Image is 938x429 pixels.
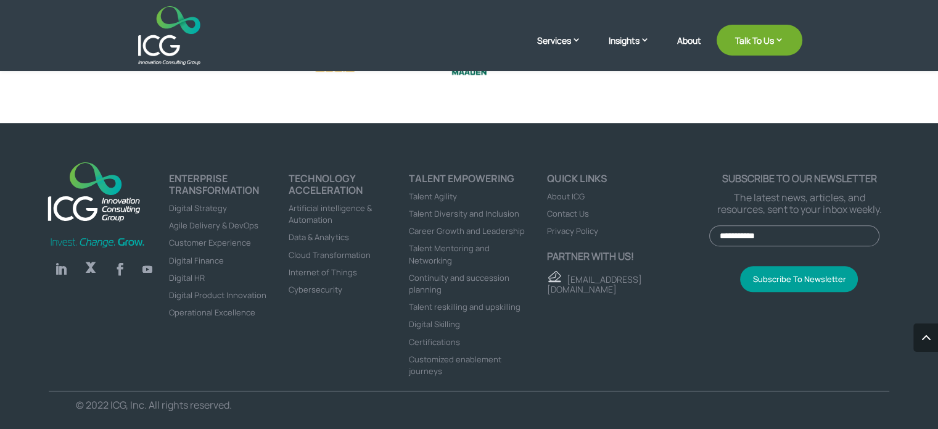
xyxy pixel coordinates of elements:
[169,237,251,248] a: Customer Experience
[752,273,845,285] span: Subscribe To Newsletter
[537,34,593,65] a: Services
[169,220,258,231] a: Agile Delivery & DevOps
[409,354,501,377] a: Customized enablement journeys
[547,273,642,295] a: [EMAIL_ADDRESS][DOMAIN_NAME]
[709,192,889,215] p: The latest news, articles, and resources, sent to your inbox weekly.
[289,267,357,278] a: Internet of Things
[289,173,409,202] h4: TECHNOLOGY ACCELERATION
[547,270,561,283] img: email - ICG
[138,6,200,65] img: ICG
[289,202,372,225] a: Artificial intelligence & Automation
[169,202,227,214] a: Digital Strategy
[733,296,938,429] iframe: Chat Widget
[409,191,457,202] a: Talent Agility
[49,257,73,281] a: Follow on LinkedIn
[169,173,289,202] h4: ENTERPRISE TRANSFORMATION
[41,155,147,227] img: ICG-new logo (1)
[409,208,519,219] a: Talent Diversity and Inclusion
[169,307,255,318] a: Operational Excellence
[740,266,858,292] button: Subscribe To Newsletter
[76,399,447,411] p: © 2022 ICG, Inc. All rights reserved.
[108,257,133,281] a: Follow on Facebook
[547,191,585,202] a: About ICG
[409,272,509,295] a: Continuity and succession planning
[289,249,371,260] a: Cloud Transformation
[547,251,709,262] p: Partner with us!
[409,173,529,190] h4: Talent Empowering
[169,255,224,266] a: Digital Finance
[409,319,460,330] a: Digital Skilling
[547,225,598,236] a: Privacy Policy
[409,301,520,312] a: Talent reskilling and upskilling
[609,34,662,65] a: Insights
[169,272,205,283] a: Digital HR
[289,231,349,243] a: Data & Analytics
[409,336,460,348] a: Certifications
[709,173,889,185] p: Subscribe to our newsletter
[409,243,490,265] a: Talent Mentoring and Networking
[169,289,266,301] a: Digital Product Innovation
[677,36,701,65] a: About
[547,208,589,219] a: Contact Us
[78,257,103,281] a: Follow on X
[49,236,146,248] img: Invest-Change-Grow-Green
[289,284,342,295] a: Cybersecurity
[41,155,147,230] a: logo_footer
[138,259,157,279] a: Follow on Youtube
[547,173,709,190] h4: Quick links
[717,25,802,56] a: Talk To Us
[409,225,525,236] a: Career Growth and Leadership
